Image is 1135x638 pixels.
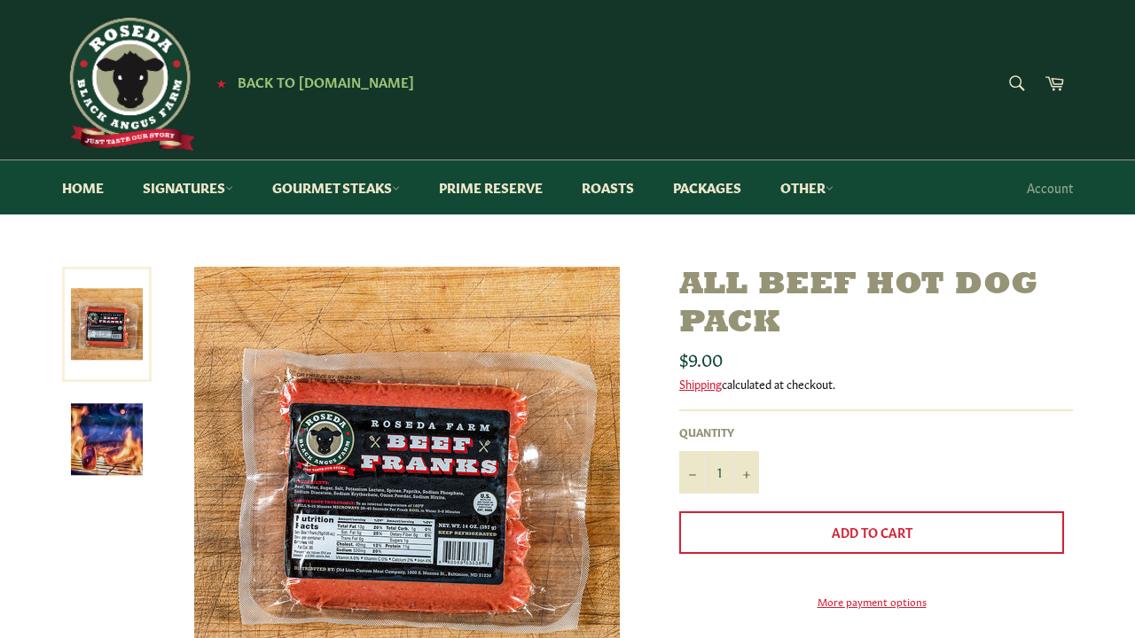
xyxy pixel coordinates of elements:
[679,594,1064,609] a: More payment options
[832,523,912,541] span: Add to Cart
[679,346,723,370] span: $9.00
[71,403,143,475] img: All Beef Hot Dog Pack
[732,451,759,494] button: Increase item quantity by one
[564,160,652,214] a: Roasts
[679,376,1073,392] div: calculated at checkout.
[216,75,226,89] span: ★
[679,451,706,494] button: Reduce item quantity by one
[44,160,121,214] a: Home
[763,160,851,214] a: Other
[1018,161,1082,214] a: Account
[655,160,759,214] a: Packages
[207,75,414,89] a: ★ Back to [DOMAIN_NAME]
[254,160,418,214] a: Gourmet Steaks
[62,18,195,151] img: Roseda Beef
[679,267,1073,343] h1: All Beef Hot Dog Pack
[679,424,759,440] label: Quantity
[679,511,1064,554] button: Add to Cart
[421,160,560,214] a: Prime Reserve
[679,375,722,392] a: Shipping
[125,160,251,214] a: Signatures
[238,72,414,90] span: Back to [DOMAIN_NAME]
